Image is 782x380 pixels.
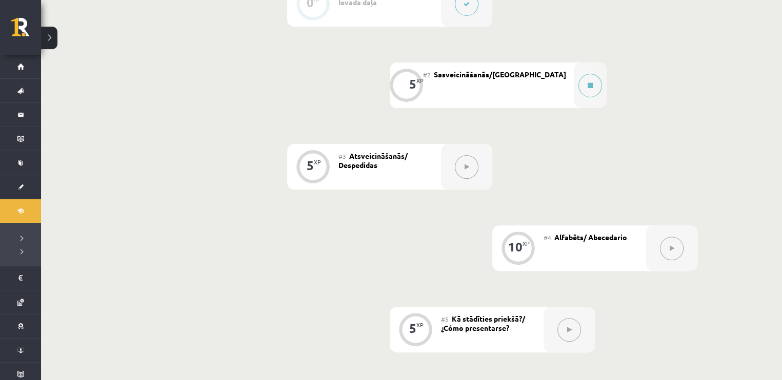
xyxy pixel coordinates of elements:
span: Sasveicināšanās/[GEOGRAPHIC_DATA] [434,70,566,79]
span: #3 [338,152,346,160]
span: #4 [544,234,551,242]
div: 10 [508,242,523,251]
div: XP [314,159,321,165]
div: XP [416,322,424,328]
span: Alfabēts/ Abecedario [554,233,627,242]
div: XP [523,241,530,246]
div: 5 [307,161,314,170]
a: Rīgas 1. Tālmācības vidusskola [11,18,41,44]
div: 5 [409,324,416,333]
span: Atsveicināšanās/ Despedidas [338,151,408,170]
span: Kā stādīties priekšā?/ ¿Cómo presentarse? [441,314,525,332]
span: #5 [441,315,449,323]
div: 5 [409,79,416,89]
div: XP [416,78,424,83]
